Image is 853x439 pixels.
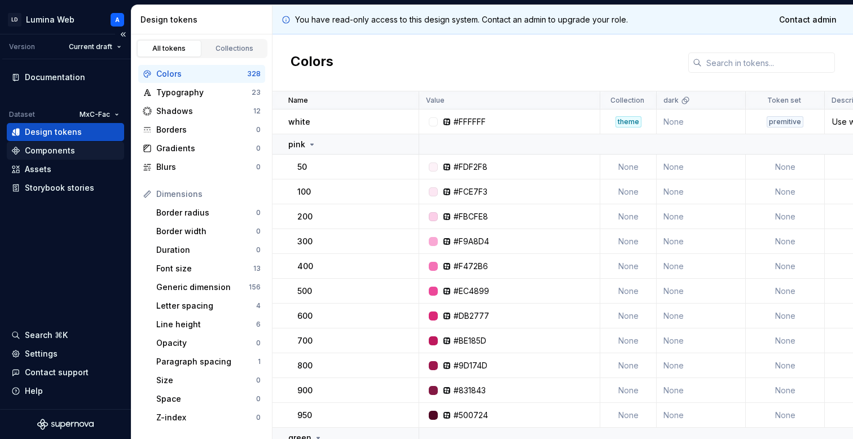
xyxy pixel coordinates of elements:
[152,353,265,371] a: Paragraph spacing1
[746,179,825,204] td: None
[152,204,265,222] a: Border radius0
[291,52,333,73] h2: Colors
[25,126,82,138] div: Design tokens
[767,116,803,128] div: premitive
[657,304,746,328] td: None
[297,385,313,396] p: 900
[426,96,445,105] p: Value
[152,334,265,352] a: Opacity0
[7,142,124,160] a: Components
[256,339,261,348] div: 0
[256,144,261,153] div: 0
[156,143,256,154] div: Gradients
[7,326,124,344] button: Search ⌘K
[152,297,265,315] a: Letter spacing4
[152,278,265,296] a: Generic dimension156
[141,44,197,53] div: All tokens
[657,353,746,378] td: None
[297,161,307,173] p: 50
[138,65,265,83] a: Colors328
[156,412,256,423] div: Z-index
[37,419,94,430] svg: Supernova Logo
[297,186,311,197] p: 100
[253,264,261,273] div: 13
[7,345,124,363] a: Settings
[288,116,310,128] p: white
[156,319,256,330] div: Line height
[258,357,261,366] div: 1
[156,226,256,237] div: Border width
[454,310,489,322] div: #DB2777
[600,204,657,229] td: None
[256,320,261,329] div: 6
[256,245,261,254] div: 0
[25,182,94,194] div: Storybook stories
[156,207,256,218] div: Border radius
[64,39,126,55] button: Current draft
[600,279,657,304] td: None
[297,360,313,371] p: 800
[297,236,313,247] p: 300
[25,385,43,397] div: Help
[454,286,489,297] div: #EC4899
[746,378,825,403] td: None
[156,337,256,349] div: Opacity
[206,44,263,53] div: Collections
[256,394,261,403] div: 0
[74,107,124,122] button: MxC-Fac
[772,10,844,30] a: Contact admin
[600,229,657,254] td: None
[7,123,124,141] a: Design tokens
[288,139,305,150] p: pink
[600,254,657,279] td: None
[256,413,261,422] div: 0
[746,353,825,378] td: None
[69,42,112,51] span: Current draft
[600,378,657,403] td: None
[454,261,488,272] div: #F472B6
[7,179,124,197] a: Storybook stories
[115,15,120,24] div: A
[600,403,657,428] td: None
[256,125,261,134] div: 0
[702,52,835,73] input: Search in tokens...
[7,382,124,400] button: Help
[297,310,313,322] p: 600
[746,328,825,353] td: None
[657,378,746,403] td: None
[256,376,261,385] div: 0
[140,14,267,25] div: Design tokens
[9,110,35,119] div: Dataset
[156,263,253,274] div: Font size
[247,69,261,78] div: 328
[615,116,641,128] div: theme
[297,211,313,222] p: 200
[156,188,261,200] div: Dimensions
[657,109,746,134] td: None
[156,356,258,367] div: Paragraph spacing
[138,139,265,157] a: Gradients0
[138,102,265,120] a: Shadows12
[156,68,247,80] div: Colors
[156,161,256,173] div: Blurs
[767,96,801,105] p: Token set
[297,335,313,346] p: 700
[152,390,265,408] a: Space0
[746,204,825,229] td: None
[138,84,265,102] a: Typography23
[152,222,265,240] a: Border width0
[25,330,68,341] div: Search ⌘K
[253,107,261,116] div: 12
[9,42,35,51] div: Version
[746,279,825,304] td: None
[657,229,746,254] td: None
[454,385,486,396] div: #831843
[152,260,265,278] a: Font size13
[454,360,487,371] div: #9D174D
[657,179,746,204] td: None
[249,283,261,292] div: 156
[25,145,75,156] div: Components
[7,160,124,178] a: Assets
[256,301,261,310] div: 4
[454,410,488,421] div: #500724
